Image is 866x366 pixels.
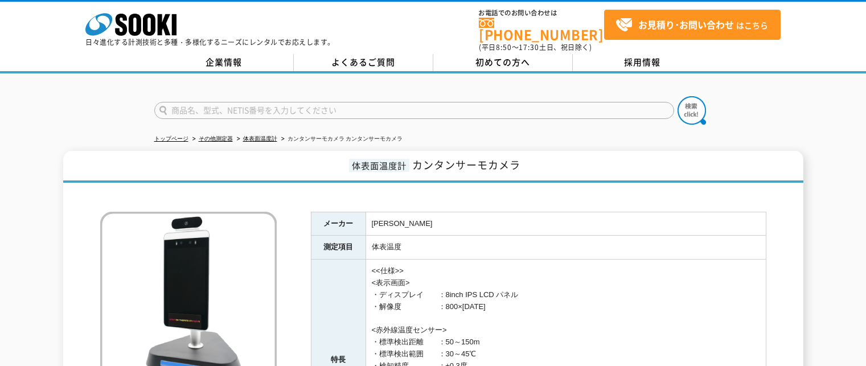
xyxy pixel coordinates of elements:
[479,10,604,17] span: お電話でのお問い合わせは
[573,54,712,71] a: 採用情報
[294,54,433,71] a: よくあるご質問
[85,39,335,46] p: 日々進化する計測技術と多種・多様化するニーズにレンタルでお応えします。
[154,54,294,71] a: 企業情報
[412,157,520,172] span: カンタンサーモカメラ
[615,17,768,34] span: はこちら
[199,135,233,142] a: その他測定器
[366,236,766,260] td: 体表温度
[479,42,592,52] span: (平日 ～ 土日、祝日除く)
[366,212,766,236] td: [PERSON_NAME]
[638,18,734,31] strong: お見積り･お問い合わせ
[154,135,188,142] a: トップページ
[604,10,781,40] a: お見積り･お問い合わせはこちら
[311,212,366,236] th: メーカー
[243,135,277,142] a: 体表面温度計
[496,42,512,52] span: 8:50
[519,42,539,52] span: 17:30
[279,133,403,145] li: カンタンサーモカメラ カンタンサーモカメラ
[433,54,573,71] a: 初めての方へ
[479,18,604,41] a: [PHONE_NUMBER]
[349,159,409,172] span: 体表面温度計
[154,102,674,119] input: 商品名、型式、NETIS番号を入力してください
[475,56,530,68] span: 初めての方へ
[311,236,366,260] th: 測定項目
[678,96,706,125] img: btn_search.png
